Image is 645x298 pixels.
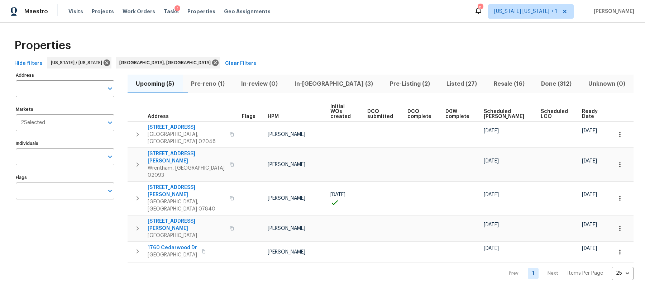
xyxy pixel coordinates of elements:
span: [GEOGRAPHIC_DATA], [GEOGRAPHIC_DATA] [119,59,214,66]
span: [STREET_ADDRESS][PERSON_NAME] [148,218,225,232]
span: [PERSON_NAME] [268,250,305,255]
div: 9 [478,4,483,11]
span: [DATE] [484,159,499,164]
span: Initial WOs created [330,104,355,119]
span: Scheduled LCO [541,109,570,119]
span: [STREET_ADDRESS][PERSON_NAME] [148,150,225,165]
span: Work Orders [123,8,155,15]
button: Hide filters [11,57,45,70]
span: 2 Selected [21,120,45,126]
button: Open [105,186,115,196]
div: 25 [612,264,634,283]
span: In-review (0) [237,79,282,89]
span: Pre-reno (1) [187,79,229,89]
span: Address [148,114,169,119]
button: Open [105,84,115,94]
span: [DATE] [582,128,597,133]
a: Goto page 1 [528,268,539,279]
span: [DATE] [484,222,499,227]
button: Open [105,118,115,128]
span: DCO complete [407,109,434,119]
span: [DATE] [582,246,597,251]
span: [DATE] [484,246,499,251]
span: Done (312) [537,79,576,89]
span: [GEOGRAPHIC_DATA] [148,232,225,239]
span: Projects [92,8,114,15]
span: [DATE] [484,192,499,197]
p: Items Per Page [567,270,603,277]
span: [GEOGRAPHIC_DATA] [148,251,197,259]
label: Markets [16,107,114,112]
span: 1760 Cedarwood Dr [148,244,197,251]
span: Clear Filters [225,59,256,68]
span: [STREET_ADDRESS][PERSON_NAME] [148,184,225,198]
span: [DATE] [582,159,597,164]
button: Clear Filters [222,57,259,70]
span: Ready Date [582,109,600,119]
label: Individuals [16,141,114,146]
span: [PERSON_NAME] [591,8,634,15]
span: Unknown (0) [584,79,630,89]
span: [US_STATE] / [US_STATE] [51,59,105,66]
span: [PERSON_NAME] [268,132,305,137]
span: Upcoming (5) [132,79,178,89]
span: Properties [187,8,215,15]
span: Wrentham, [GEOGRAPHIC_DATA] 02093 [148,165,225,179]
span: Resale (16) [489,79,529,89]
span: Tasks [164,9,179,14]
span: [STREET_ADDRESS] [148,124,225,131]
label: Flags [16,175,114,180]
span: [DATE] [582,192,597,197]
span: [GEOGRAPHIC_DATA], [GEOGRAPHIC_DATA] 02048 [148,131,225,145]
span: [DATE] [484,128,499,133]
button: Open [105,152,115,162]
span: [US_STATE] [US_STATE] + 1 [494,8,557,15]
div: 1 [175,5,180,13]
span: D0W complete [445,109,472,119]
nav: Pagination Navigation [502,267,634,280]
label: Address [16,73,114,77]
span: [DATE] [330,192,345,197]
span: DCO submitted [367,109,395,119]
span: Hide filters [14,59,42,68]
span: Flags [242,114,255,119]
span: [PERSON_NAME] [268,196,305,201]
span: In-[GEOGRAPHIC_DATA] (3) [291,79,377,89]
span: Scheduled [PERSON_NAME] [484,109,529,119]
div: [GEOGRAPHIC_DATA], [GEOGRAPHIC_DATA] [116,57,220,68]
span: [PERSON_NAME] [268,226,305,231]
div: [US_STATE] / [US_STATE] [47,57,111,68]
span: Pre-Listing (2) [386,79,434,89]
span: [GEOGRAPHIC_DATA], [GEOGRAPHIC_DATA] 07840 [148,198,225,213]
span: [PERSON_NAME] [268,162,305,167]
span: Listed (27) [443,79,481,89]
span: Maestro [24,8,48,15]
span: Geo Assignments [224,8,271,15]
span: [DATE] [582,222,597,227]
span: Properties [14,42,71,49]
span: Visits [68,8,83,15]
span: HPM [268,114,279,119]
